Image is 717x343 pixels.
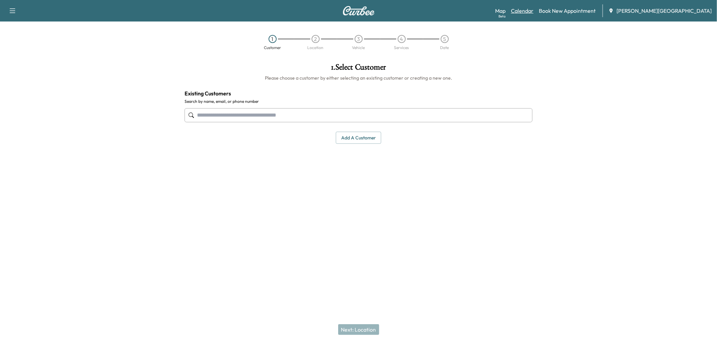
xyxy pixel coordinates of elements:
[185,89,532,97] h4: Existing Customers
[394,46,409,50] div: Services
[269,35,277,43] div: 1
[308,46,324,50] div: Location
[499,14,506,19] div: Beta
[511,7,533,15] a: Calendar
[352,46,365,50] div: Vehicle
[185,63,532,75] h1: 1 . Select Customer
[398,35,406,43] div: 4
[185,75,532,81] h6: Please choose a customer by either selecting an existing customer or creating a new one.
[440,46,449,50] div: Date
[355,35,363,43] div: 3
[616,7,712,15] span: [PERSON_NAME][GEOGRAPHIC_DATA]
[185,99,532,104] label: Search by name, email, or phone number
[312,35,320,43] div: 2
[539,7,596,15] a: Book New Appointment
[336,132,381,144] button: Add a customer
[441,35,449,43] div: 5
[264,46,281,50] div: Customer
[495,7,506,15] a: MapBeta
[343,6,375,15] img: Curbee Logo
